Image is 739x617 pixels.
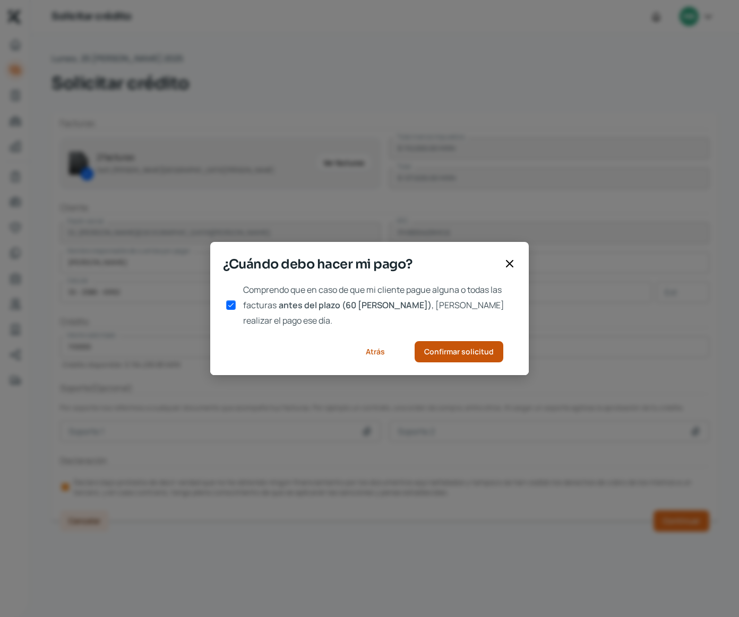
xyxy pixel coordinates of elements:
[243,284,502,311] span: Comprendo que en caso de que mi cliente pague alguna o todas las facturas
[424,348,494,355] span: Confirmar solicitud
[366,348,385,355] span: Atrás
[223,255,499,274] span: ¿Cuándo debo hacer mi pago?
[353,341,398,362] button: Atrás
[279,299,432,311] span: antes del plazo (60 [PERSON_NAME])
[415,341,503,362] button: Confirmar solicitud
[243,299,504,326] span: , [PERSON_NAME] realizar el pago ese día.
